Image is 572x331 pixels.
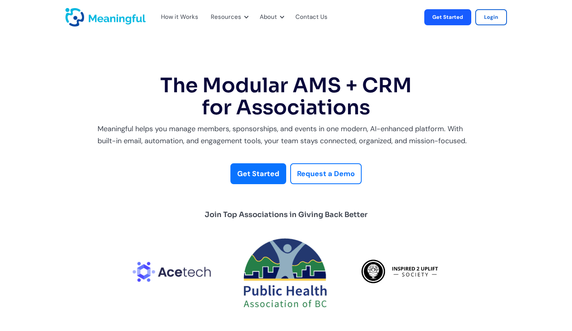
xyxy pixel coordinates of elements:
[205,208,368,221] div: Join Top Associations in Giving Back Better
[98,75,475,119] h1: The Modular AMS + CRM for Associations
[295,12,328,22] a: Contact Us
[237,169,279,179] strong: Get Started
[255,4,287,30] div: About
[156,4,202,30] div: How it Works
[424,9,471,25] a: Get Started
[98,123,475,147] div: Meaningful helps you manage members, sponsorships, and events in one modern, AI-enhanced platform...
[475,9,507,25] a: Login
[206,4,251,30] div: Resources
[161,12,198,22] div: How it Works
[297,169,355,179] strong: Request a Demo
[260,12,277,22] div: About
[290,163,362,185] a: Request a Demo
[161,12,192,22] a: How it Works
[291,4,337,30] div: Contact Us
[230,163,286,185] a: Get Started
[65,8,85,26] a: home
[211,12,241,22] div: Resources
